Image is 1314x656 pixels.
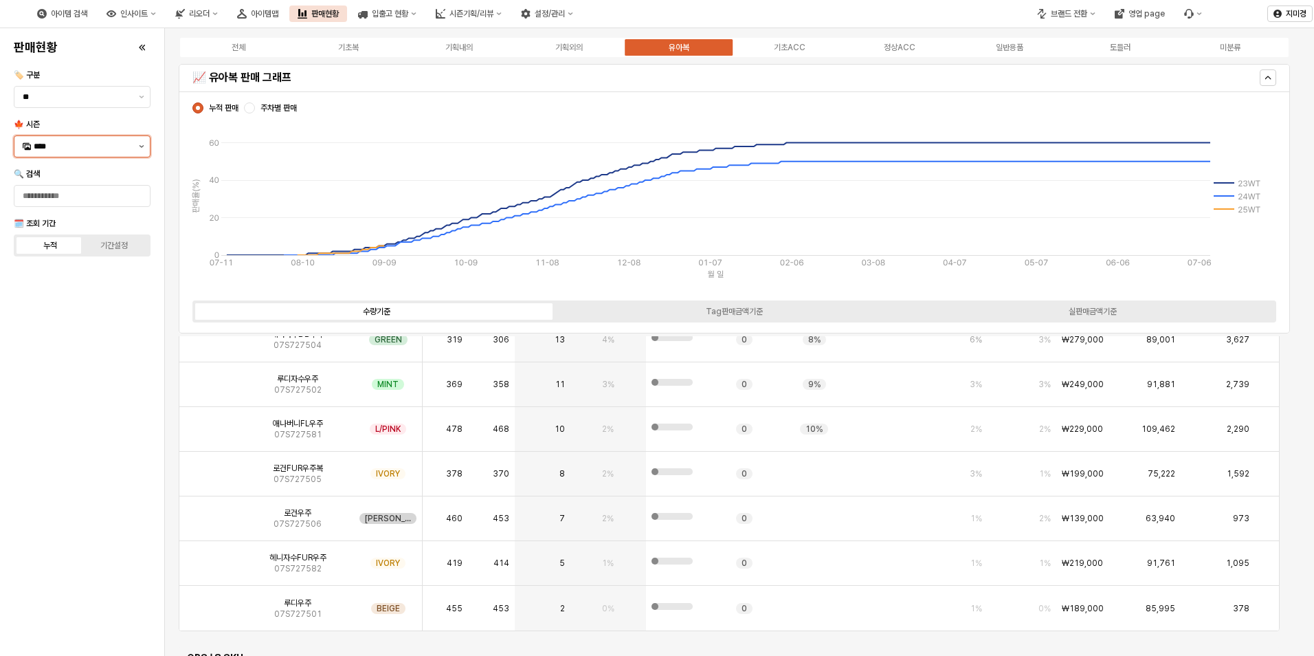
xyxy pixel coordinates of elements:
[742,558,747,569] span: 0
[808,379,821,390] span: 9%
[274,518,322,529] span: 07S727506
[14,41,58,54] h4: 판매현황
[1146,603,1175,614] span: 85,995
[1062,513,1104,524] span: ₩139,000
[808,334,821,345] span: 8%
[274,563,322,574] span: 07S727582
[274,384,322,395] span: 07S727502
[29,6,96,22] div: 아이템 검색
[970,603,982,614] span: 1%
[1062,558,1103,569] span: ₩219,000
[167,6,226,22] div: 리오더
[1176,6,1210,22] div: Menu item 6
[251,9,278,19] div: 아이템맵
[805,424,823,435] span: 10%
[120,9,148,19] div: 인사이트
[1038,334,1051,345] span: 3%
[1062,603,1104,614] span: ₩189,000
[555,379,565,390] span: 11
[970,558,982,569] span: 1%
[742,379,747,390] span: 0
[669,43,689,52] div: 유아복
[274,609,322,620] span: 07S727501
[274,474,322,485] span: 07S727505
[1039,558,1051,569] span: 1%
[559,513,565,524] span: 7
[100,241,128,250] div: 기간설정
[1110,43,1131,52] div: 토들러
[970,513,982,524] span: 1%
[284,598,311,609] span: 루디우주
[19,239,82,252] label: 누적
[350,6,425,22] button: 입출고 현황
[1062,424,1103,435] span: ₩229,000
[742,603,747,614] span: 0
[14,120,40,129] span: 🍁 시즌
[260,102,297,113] span: 주차별 판매
[1062,379,1104,390] span: ₩249,000
[555,424,565,435] span: 10
[1146,513,1175,524] span: 63,940
[742,424,747,435] span: 0
[98,6,164,22] div: 인사이트
[1233,603,1249,614] span: 378
[14,169,40,179] span: 🔍 검색
[493,558,509,569] span: 414
[1051,9,1087,19] div: 브랜드 전환
[449,9,493,19] div: 시즌기획/리뷰
[1065,41,1174,54] label: 토들러
[602,558,614,569] span: 1%
[559,468,565,479] span: 8
[970,379,982,390] span: 3%
[602,603,614,614] span: 0%
[555,305,913,318] label: Tag판매금액기준
[447,334,463,345] span: 319
[1038,603,1051,614] span: 0%
[602,468,614,479] span: 2%
[1286,8,1306,19] p: 지미경
[14,219,56,228] span: 🗓️ 조회 기간
[1029,6,1104,22] button: 브랜드 전환
[1069,307,1117,316] div: 실판매금액기준
[970,468,982,479] span: 3%
[1039,468,1051,479] span: 1%
[535,9,565,19] div: 설정/관리
[51,9,87,19] div: 아이템 검색
[445,43,473,52] div: 기획내의
[376,558,400,569] span: IVORY
[446,379,463,390] span: 369
[273,463,323,474] span: 로건FUR우주복
[1227,468,1249,479] span: 1,592
[1267,6,1313,22] button: 지미경
[447,558,463,569] span: 419
[970,424,982,435] span: 2%
[183,41,293,54] label: 전체
[377,603,400,614] span: BEIGE
[493,334,509,345] span: 306
[446,468,463,479] span: 378
[706,307,763,316] div: Tag판매금액기준
[446,424,463,435] span: 478
[269,552,326,563] span: 헤니자수FUR우주
[602,379,614,390] span: 3%
[602,424,614,435] span: 2%
[996,43,1023,52] div: 일반용품
[560,603,565,614] span: 2
[913,305,1271,318] label: 실판매금액기준
[1128,9,1165,19] div: 영업 page
[1147,558,1175,569] span: 91,761
[742,334,747,345] span: 0
[363,307,390,316] div: 수량기준
[1227,424,1249,435] span: 2,290
[970,334,982,345] span: 6%
[338,43,359,52] div: 기초복
[446,513,463,524] span: 460
[1147,379,1175,390] span: 91,881
[229,6,287,22] button: 아이템맵
[133,87,150,107] button: 제안 사항 표시
[602,513,614,524] span: 2%
[845,41,955,54] label: 정상ACC
[1106,6,1173,22] button: 영업 page
[197,305,555,318] label: 수량기준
